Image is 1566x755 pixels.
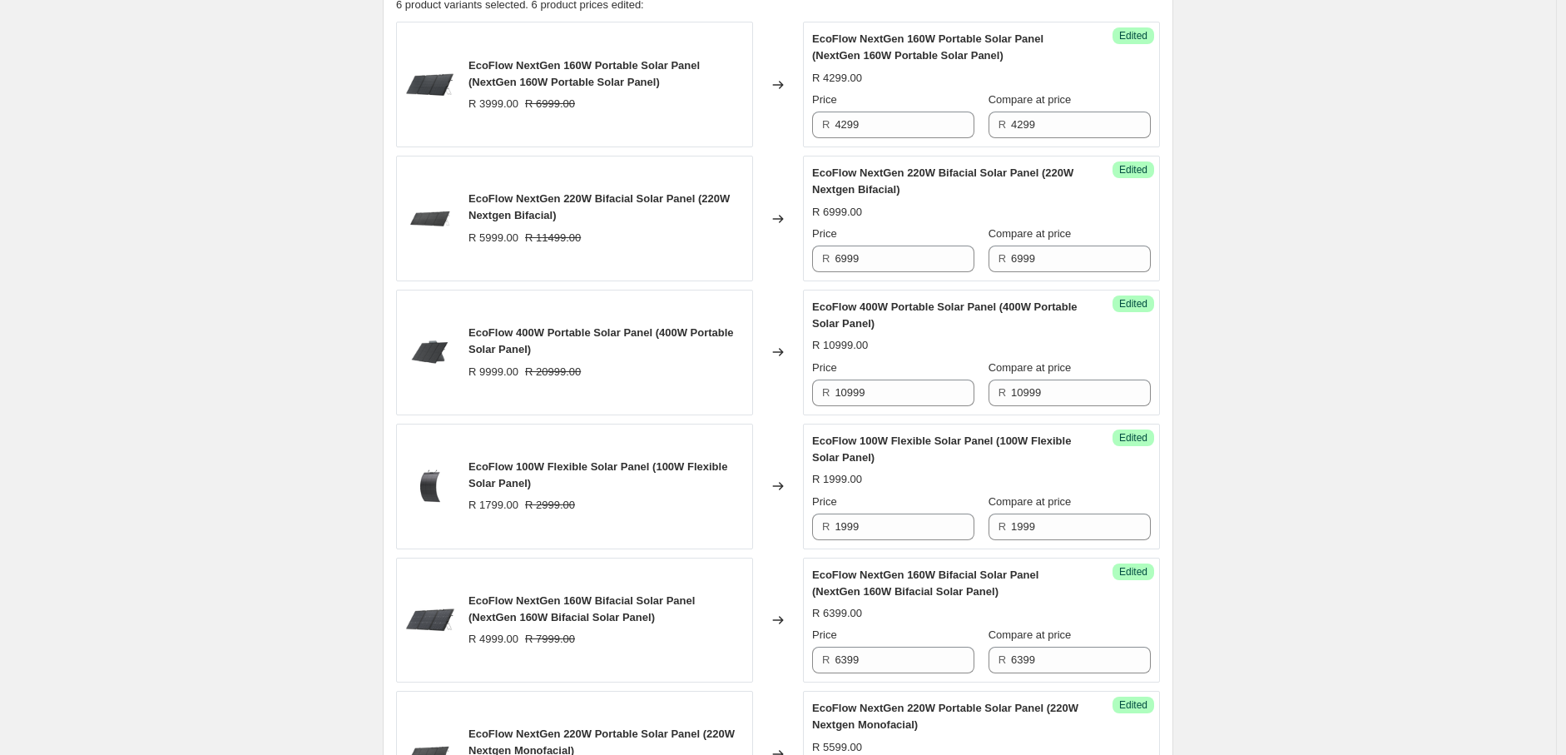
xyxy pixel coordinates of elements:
div: R 1999.00 [812,471,862,488]
span: EcoFlow NextGen 160W Portable Solar Panel (NextGen 160W Portable Solar Panel) [468,59,700,88]
span: EcoFlow NextGen 220W Bifacial Solar Panel (220W Nextgen Bifacial) [812,166,1073,196]
span: EcoFlow 400W Portable Solar Panel (400W Portable Solar Panel) [812,301,1078,330]
span: EcoFlow NextGen 160W Portable Solar Panel (NextGen 160W Portable Solar Panel) [812,32,1043,62]
span: R [999,653,1006,666]
div: R 6399.00 [812,605,862,622]
span: Edited [1119,29,1147,42]
span: EcoFlow 100W Flexible Solar Panel (100W Flexible Solar Panel) [812,435,1071,464]
span: Price [812,93,837,106]
span: EcoFlow 100W Flexible Solar Panel (100W Flexible Solar Panel) [468,460,727,489]
div: R 4299.00 [812,70,862,87]
span: R [822,252,830,265]
img: ecoflow-100w-flexible-solar-panel-42493545709732_80x.png [405,461,455,511]
span: Edited [1119,163,1147,176]
div: R 3999.00 [468,96,518,112]
span: EcoFlow NextGen 220W Bifacial Solar Panel (220W Nextgen Bifacial) [468,192,730,221]
div: R 4999.00 [468,631,518,648]
span: R [822,386,830,399]
span: Compare at price [989,227,1072,240]
div: R 5999.00 [468,230,518,246]
span: R [822,520,830,533]
span: Compare at price [989,361,1072,374]
div: R 9999.00 [468,364,518,380]
span: Compare at price [989,93,1072,106]
span: Compare at price [989,628,1072,641]
span: Edited [1119,565,1147,579]
span: EcoFlow NextGen 160W Bifacial Solar Panel (NextGen 160W Bifacial Solar Panel) [812,569,1038,598]
span: Price [812,361,837,374]
img: EF_SL_N160W_BPSP_1_80x.png [405,595,455,645]
strike: R 11499.00 [525,230,581,246]
span: Edited [1119,698,1147,712]
strike: R 2999.00 [525,497,575,514]
span: R [822,653,830,666]
span: R [999,386,1006,399]
span: R [999,520,1006,533]
span: R [999,252,1006,265]
span: EcoFlow 400W Portable Solar Panel (400W Portable Solar Panel) [468,326,734,355]
span: Price [812,227,837,240]
div: R 10999.00 [812,337,868,354]
img: 400W_3x_34a3b64a-ed4b-4213-8e29-5947251411a6_80x.png [405,327,455,377]
strike: R 6999.00 [525,96,575,112]
strike: R 7999.00 [525,631,575,648]
div: R 1799.00 [468,497,518,514]
img: ecoflow-za-nextgen-220w-bifacial-1_80x.png [405,194,455,244]
span: Price [812,495,837,508]
img: EF_SL_N160WPSP_1_80x.png [405,60,455,110]
span: R [999,118,1006,131]
span: Compare at price [989,495,1072,508]
span: EcoFlow NextGen 160W Bifacial Solar Panel (NextGen 160W Bifacial Solar Panel) [468,594,695,623]
span: Price [812,628,837,641]
span: Edited [1119,297,1147,310]
strike: R 20999.00 [525,364,581,380]
span: EcoFlow NextGen 220W Portable Solar Panel (220W Nextgen Monofacial) [812,702,1078,731]
span: R [822,118,830,131]
span: Edited [1119,431,1147,445]
div: R 6999.00 [812,204,862,221]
